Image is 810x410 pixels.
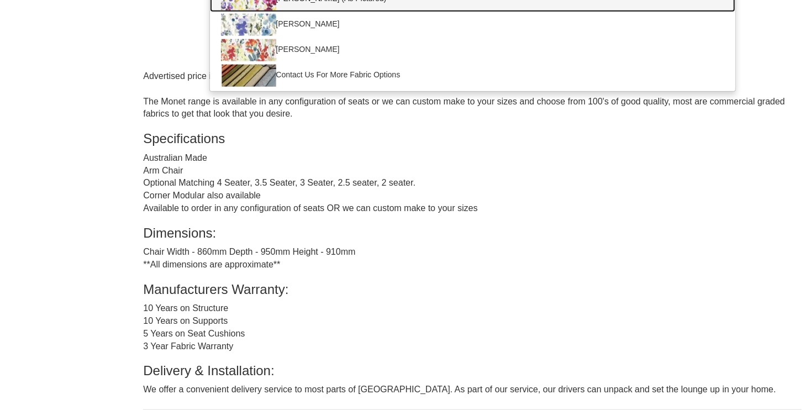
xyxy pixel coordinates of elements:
h3: Manufacturers Warranty: [143,282,802,297]
a: Contact Us For More Fabric Options [210,63,735,88]
a: [PERSON_NAME] [210,38,735,63]
h3: Specifications [143,132,802,146]
h3: Dimensions: [143,226,802,240]
img: Ingrid Indigo [221,14,276,36]
a: [PERSON_NAME] [210,12,735,38]
img: Contact Us For More Fabric Options [221,65,276,87]
h3: Delivery & Installation: [143,364,802,379]
img: Ingrid Terracotta [221,39,276,61]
